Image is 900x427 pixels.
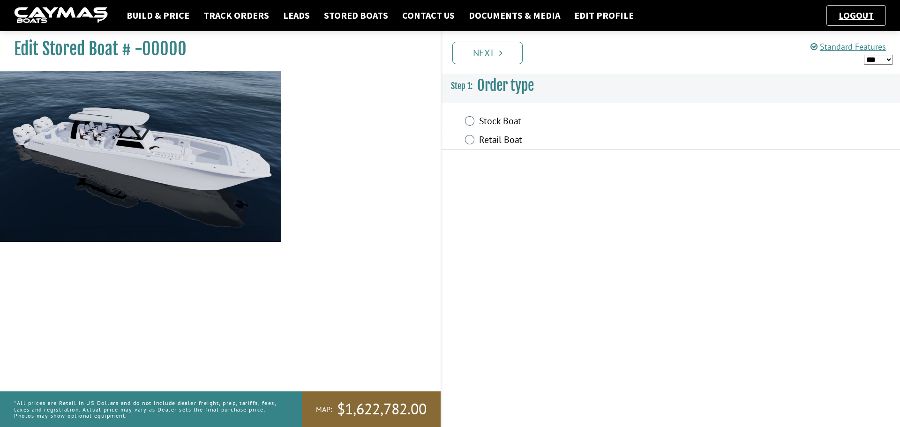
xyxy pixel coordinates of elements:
[122,9,194,22] a: Build & Price
[337,399,427,419] span: $1,622,782.00
[810,41,886,52] a: Standard Features
[479,115,732,129] label: Stock Boat
[570,9,638,22] a: Edit Profile
[316,405,332,414] span: MAP:
[319,9,393,22] a: Stored Boats
[199,9,274,22] a: Track Orders
[14,7,108,24] img: caymas-dealer-connect-2ed40d3bc7270c1d8d7ffb4b79bf05adc795679939227970def78ec6f6c03838.gif
[14,395,281,423] p: *All prices are Retail in US Dollars and do not include dealer freight, prep, tariffs, fees, taxe...
[479,134,732,148] label: Retail Boat
[397,9,459,22] a: Contact Us
[302,391,441,427] a: MAP:$1,622,782.00
[442,68,900,103] h3: Order type
[452,42,523,64] a: Next
[834,9,878,21] a: Logout
[450,40,900,64] ul: Pagination
[14,38,417,60] h1: Edit Stored Boat # -00000
[278,9,315,22] a: Leads
[464,9,565,22] a: Documents & Media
